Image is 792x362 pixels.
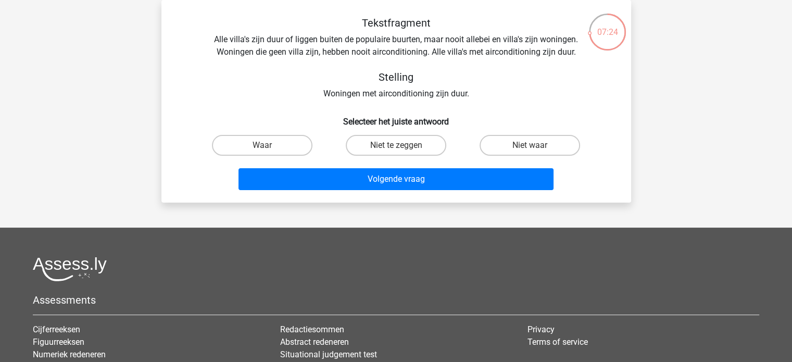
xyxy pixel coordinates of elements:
[588,13,627,39] div: 07:24
[33,257,107,281] img: Assessly logo
[178,108,614,127] h6: Selecteer het juiste antwoord
[238,168,554,190] button: Volgende vraag
[33,349,106,359] a: Numeriek redeneren
[480,135,580,156] label: Niet waar
[212,135,312,156] label: Waar
[211,17,581,29] h5: Tekstfragment
[280,324,344,334] a: Redactiesommen
[527,337,588,347] a: Terms of service
[33,324,80,334] a: Cijferreeksen
[211,71,581,83] h5: Stelling
[280,337,349,347] a: Abstract redeneren
[178,17,614,100] div: Alle villa's zijn duur of liggen buiten de populaire buurten, maar nooit allebei en villa's zijn ...
[33,294,759,306] h5: Assessments
[527,324,555,334] a: Privacy
[33,337,84,347] a: Figuurreeksen
[346,135,446,156] label: Niet te zeggen
[280,349,377,359] a: Situational judgement test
